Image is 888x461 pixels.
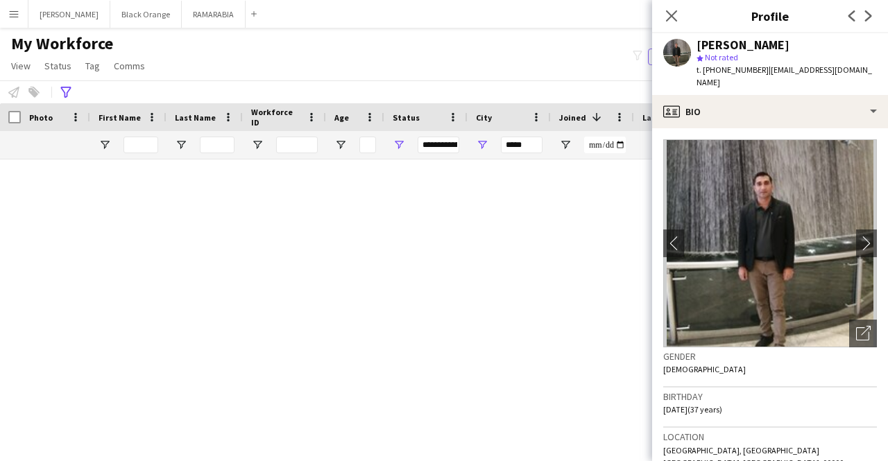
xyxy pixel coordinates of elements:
[175,112,216,123] span: Last Name
[663,390,877,403] h3: Birthday
[58,84,74,101] app-action-btn: Advanced filters
[334,112,349,123] span: Age
[80,57,105,75] a: Tag
[85,60,100,72] span: Tag
[359,137,376,153] input: Age Filter Input
[110,1,182,28] button: Black Orange
[501,137,543,153] input: City Filter Input
[663,404,722,415] span: [DATE] (37 years)
[251,107,301,128] span: Workforce ID
[697,64,769,75] span: t. [PHONE_NUMBER]
[642,112,674,123] span: Last job
[108,57,151,75] a: Comms
[11,60,31,72] span: View
[559,139,572,151] button: Open Filter Menu
[99,139,111,151] button: Open Filter Menu
[276,137,318,153] input: Workforce ID Filter Input
[28,1,110,28] button: [PERSON_NAME]
[114,60,145,72] span: Comms
[11,33,113,54] span: My Workforce
[182,1,246,28] button: RAMARABIA
[6,57,36,75] a: View
[648,49,717,65] button: Everyone5,959
[652,95,888,128] div: Bio
[663,430,877,443] h3: Location
[663,139,877,347] img: Crew avatar or photo
[123,137,158,153] input: First Name Filter Input
[175,139,187,151] button: Open Filter Menu
[705,52,738,62] span: Not rated
[393,139,405,151] button: Open Filter Menu
[663,350,877,363] h3: Gender
[99,112,141,123] span: First Name
[584,137,626,153] input: Joined Filter Input
[334,139,347,151] button: Open Filter Menu
[697,64,872,87] span: | [EMAIL_ADDRESS][DOMAIN_NAME]
[849,320,877,347] div: Open photos pop-in
[44,60,71,72] span: Status
[39,57,77,75] a: Status
[251,139,264,151] button: Open Filter Menu
[663,364,746,374] span: [DEMOGRAPHIC_DATA]
[29,112,53,123] span: Photo
[476,112,492,123] span: City
[559,112,586,123] span: Joined
[393,112,420,123] span: Status
[697,39,789,51] div: [PERSON_NAME]
[476,139,488,151] button: Open Filter Menu
[652,7,888,25] h3: Profile
[200,137,234,153] input: Last Name Filter Input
